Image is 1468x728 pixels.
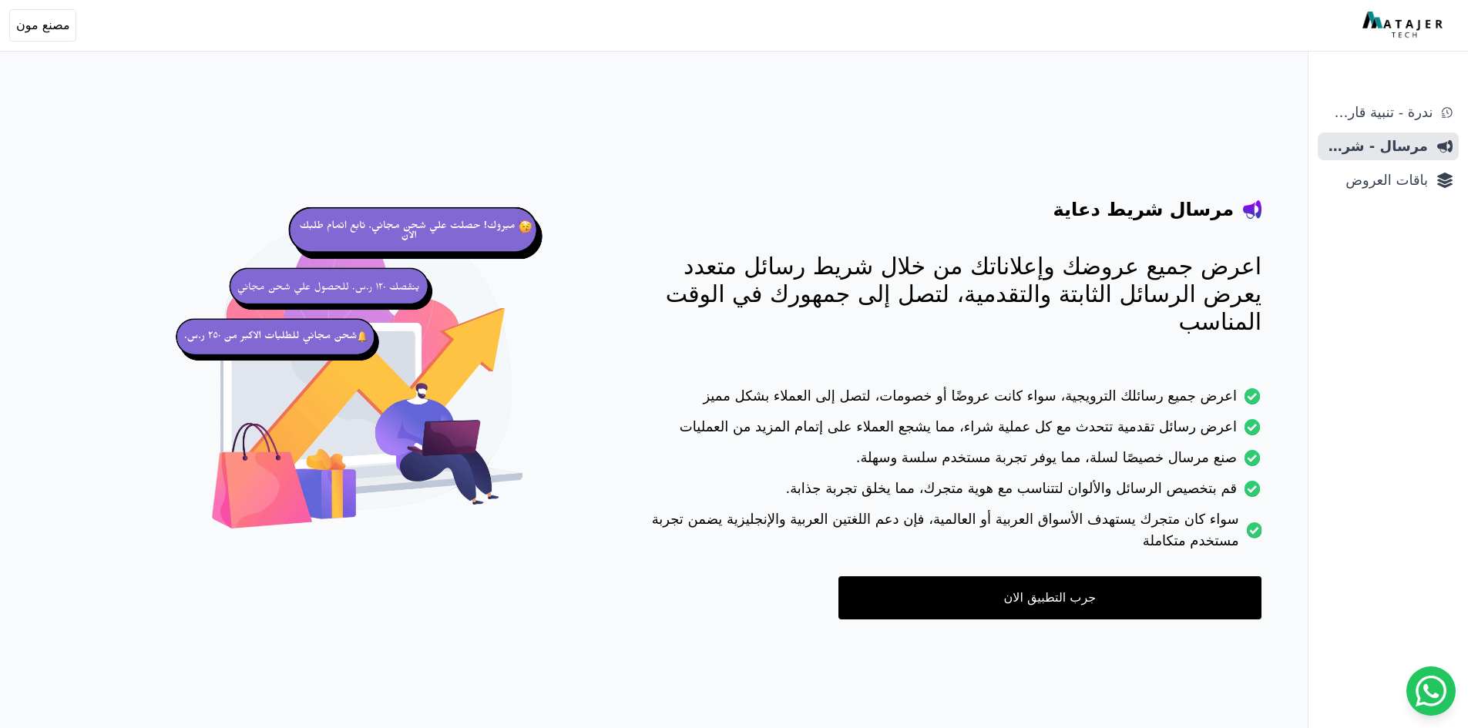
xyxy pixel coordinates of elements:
li: صنع مرسال خصيصًا لسلة، مما يوفر تجربة مستخدم سلسة وسهلة. [627,447,1261,478]
li: اعرض رسائل تقدمية تتحدث مع كل عملية شراء، مما يشجع العملاء على إتمام المزيد من العمليات [627,416,1261,447]
a: جرب التطبيق الان [838,576,1261,619]
p: اعرض جميع عروضك وإعلاناتك من خلال شريط رسائل متعدد يعرض الرسائل الثابتة والتقدمية، لتصل إلى جمهور... [627,253,1261,336]
span: مرسال - شريط دعاية [1324,136,1428,157]
li: قم بتخصيص الرسائل والألوان لتتناسب مع هوية متجرك، مما يخلق تجربة جذابة. [627,478,1261,508]
li: اعرض جميع رسائلك الترويجية، سواء كانت عروضًا أو خصومات، لتصل إلى العملاء بشكل مميز [627,385,1261,416]
span: باقات العروض [1324,169,1428,191]
img: MatajerTech Logo [1362,12,1446,39]
button: مصنع مون [9,9,76,42]
img: hero [170,185,565,579]
span: ندرة - تنبية قارب علي النفاذ [1324,102,1433,123]
span: مصنع مون [16,16,69,35]
h4: مرسال شريط دعاية [1053,197,1234,222]
li: سواء كان متجرك يستهدف الأسواق العربية أو العالمية، فإن دعم اللغتين العربية والإنجليزية يضمن تجربة... [627,508,1261,561]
